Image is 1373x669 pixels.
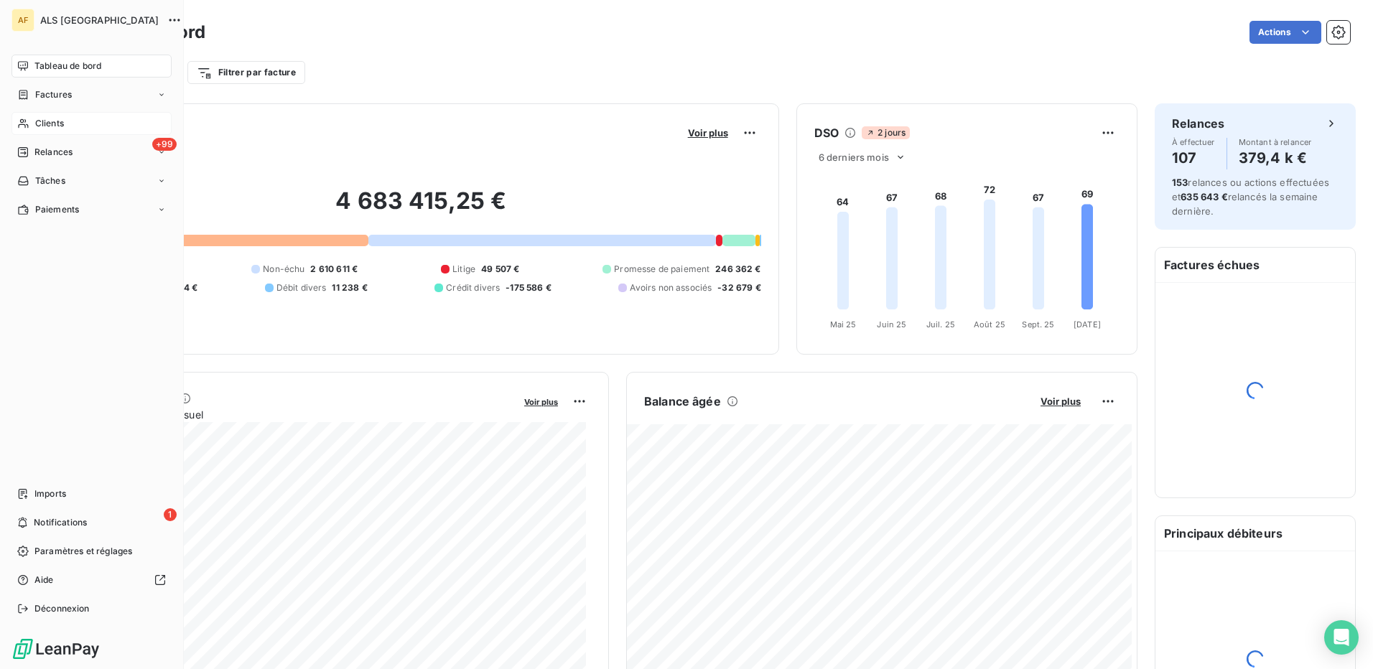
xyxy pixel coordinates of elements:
[644,393,721,410] h6: Balance âgée
[1324,620,1359,655] div: Open Intercom Messenger
[814,124,839,141] h6: DSO
[684,126,732,139] button: Voir plus
[11,9,34,32] div: AF
[187,61,305,84] button: Filtrer par facture
[35,203,79,216] span: Paiements
[614,263,709,276] span: Promesse de paiement
[34,60,101,72] span: Tableau de bord
[1239,138,1312,146] span: Montant à relancer
[520,395,562,408] button: Voir plus
[446,281,500,294] span: Crédit divers
[263,263,304,276] span: Non-échu
[1172,177,1329,217] span: relances ou actions effectuées et relancés la semaine dernière.
[1172,138,1215,146] span: À effectuer
[715,263,760,276] span: 246 362 €
[81,187,761,230] h2: 4 683 415,25 €
[35,88,72,101] span: Factures
[1036,395,1085,408] button: Voir plus
[35,174,65,187] span: Tâches
[1172,115,1224,132] h6: Relances
[974,319,1005,329] tspan: Août 25
[34,545,132,558] span: Paramètres et réglages
[1172,146,1215,169] h4: 107
[11,637,101,660] img: Logo LeanPay
[829,319,856,329] tspan: Mai 25
[310,263,358,276] span: 2 610 611 €
[34,487,66,500] span: Imports
[1074,319,1101,329] tspan: [DATE]
[164,508,177,521] span: 1
[1155,516,1355,551] h6: Principaux débiteurs
[34,602,90,615] span: Déconnexion
[688,127,728,139] span: Voir plus
[877,319,906,329] tspan: Juin 25
[452,263,475,276] span: Litige
[81,407,514,422] span: Chiffre d'affaires mensuel
[1155,248,1355,282] h6: Factures échues
[506,281,551,294] span: -175 586 €
[862,126,910,139] span: 2 jours
[1239,146,1312,169] h4: 379,4 k €
[819,151,889,163] span: 6 derniers mois
[1041,396,1081,407] span: Voir plus
[35,117,64,130] span: Clients
[717,281,760,294] span: -32 679 €
[332,281,367,294] span: 11 238 €
[276,281,327,294] span: Débit divers
[11,569,172,591] a: Aide
[34,146,73,159] span: Relances
[34,574,54,586] span: Aide
[926,319,955,329] tspan: Juil. 25
[1022,319,1054,329] tspan: Sept. 25
[152,138,177,151] span: +99
[630,281,712,294] span: Avoirs non associés
[1181,191,1227,202] span: 635 643 €
[524,397,558,407] span: Voir plus
[481,263,519,276] span: 49 507 €
[34,516,87,529] span: Notifications
[1172,177,1188,188] span: 153
[1249,21,1321,44] button: Actions
[40,14,159,26] span: ALS [GEOGRAPHIC_DATA]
